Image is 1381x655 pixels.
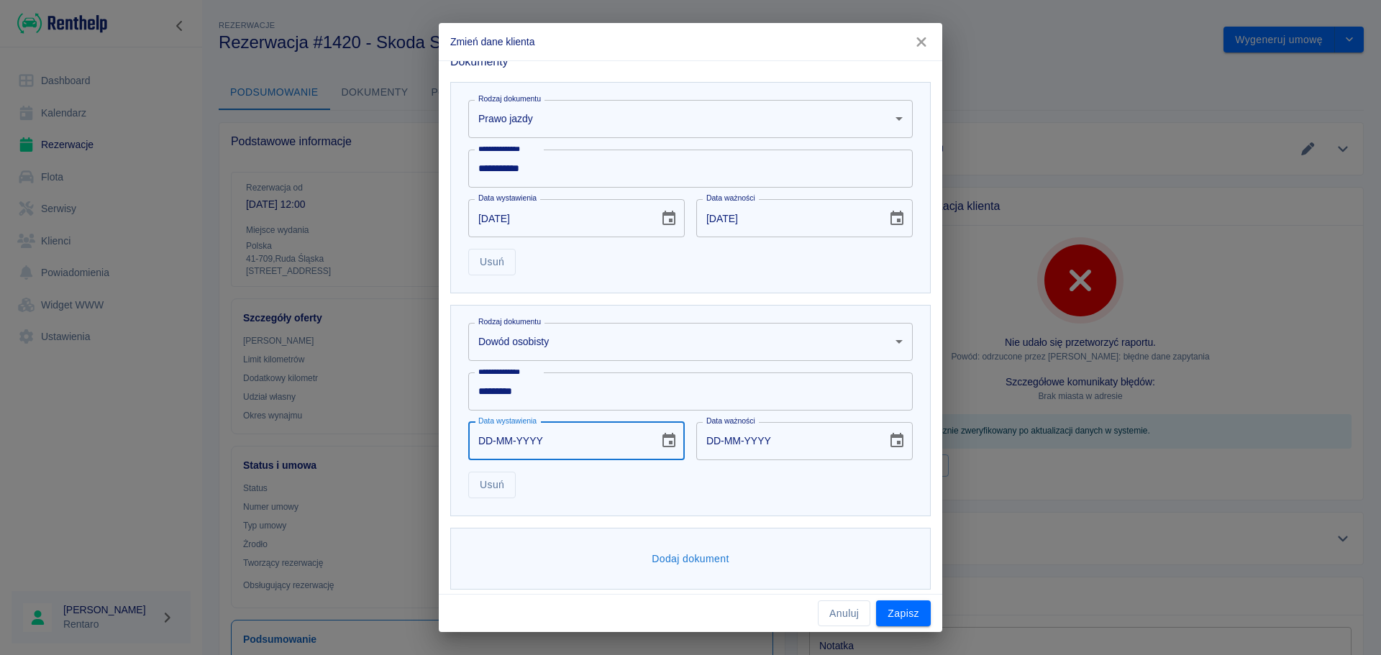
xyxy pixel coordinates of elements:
[478,316,541,327] label: Rodzaj dokumentu
[655,204,683,233] button: Choose date, selected date is 14 maj 2025
[706,416,755,426] label: Data ważności
[468,199,649,237] input: DD-MM-YYYY
[439,23,942,60] h2: Zmień dane klienta
[478,193,537,203] label: Data wystawienia
[468,323,913,361] div: Dowód osobisty
[468,422,649,460] input: DD-MM-YYYY
[655,426,683,455] button: Choose date
[876,600,931,627] button: Zapisz
[883,426,911,455] button: Choose date
[883,204,911,233] button: Choose date, selected date is 14 maj 2035
[646,546,735,572] button: Dodaj dokument
[468,249,516,275] button: Usuń
[468,100,913,138] div: Prawo jazdy
[706,193,755,203] label: Data ważności
[478,93,541,104] label: Rodzaj dokumentu
[818,600,870,627] button: Anuluj
[478,416,537,426] label: Data wystawienia
[696,199,877,237] input: DD-MM-YYYY
[468,472,516,498] button: Usuń
[696,422,877,460] input: DD-MM-YYYY
[450,52,931,70] h6: Dokumenty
